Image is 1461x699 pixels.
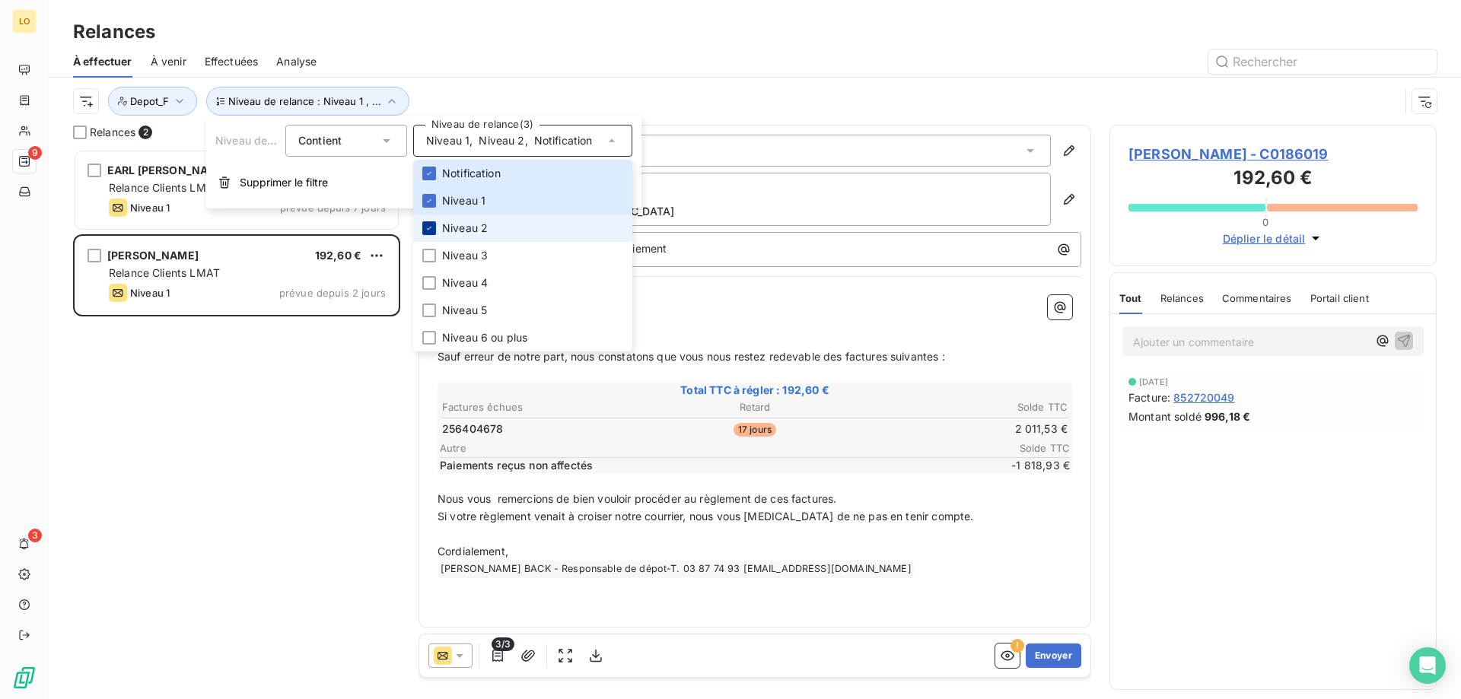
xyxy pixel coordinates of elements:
[440,383,1070,398] span: Total TTC à régler : 192,60 €
[12,666,37,690] img: Logo LeanPay
[438,350,945,363] span: Sauf erreur de notre part, nous constatons que vous nous restez redevable des factures suivantes :
[1222,292,1292,304] span: Commentaires
[1208,49,1437,74] input: Rechercher
[108,87,197,116] button: Depot_F
[107,249,199,262] span: [PERSON_NAME]
[495,181,1038,193] p: [PERSON_NAME]
[109,181,220,194] span: Relance Clients LMAT
[442,248,488,263] span: Niveau 3
[438,561,914,578] span: [PERSON_NAME] BACK - Responsable de dépot-T. 03 87 74 93 [EMAIL_ADDRESS][DOMAIN_NAME]
[228,95,381,107] span: Niveau de relance : Niveau 1 , ...
[442,330,527,345] span: Niveau 6 ou plus
[138,126,152,139] span: 2
[1173,389,1234,405] span: 852720049
[469,133,473,148] span: ,
[279,287,386,299] span: prévue depuis 2 jours
[109,266,220,279] span: Relance Clients LMAT
[130,95,169,107] span: Depot_F
[205,54,259,69] span: Effectuées
[440,458,976,473] span: Paiements reçus non affectés
[979,442,1070,454] span: Solde TTC
[438,510,973,523] span: Si votre règlement venait à croiser notre courrier, nous vous [MEDICAL_DATA] de ne pas en tenir c...
[1218,230,1329,247] button: Déplier le détail
[240,175,328,190] span: Supprimer le filtre
[438,492,836,505] span: Nous vous remercions de bien vouloir procéder au règlement de ces factures.
[479,133,524,148] span: Niveau 2
[1139,377,1168,386] span: [DATE]
[492,637,514,651] span: 3/3
[1119,292,1142,304] span: Tout
[442,421,503,437] span: 256404678
[534,133,593,148] span: Notification
[861,421,1068,437] td: 2 011,53 €
[442,166,501,181] span: Notification
[215,134,308,147] span: Niveau de relance
[1205,408,1250,424] span: 996,18 €
[979,458,1070,473] span: -1 818,93 €
[206,166,641,199] button: Supprimer le filtre
[651,399,858,415] th: Retard
[1128,164,1418,195] h3: 192,60 €
[1160,292,1204,304] span: Relances
[206,87,409,116] button: Niveau de relance : Niveau 1 , ...
[1262,216,1268,228] span: 0
[1310,292,1369,304] span: Portail client
[442,303,487,318] span: Niveau 5
[734,423,776,437] span: 17 jours
[1128,389,1170,405] span: Facture :
[130,202,170,214] span: Niveau 1
[107,164,229,176] span: EARL [PERSON_NAME]
[442,193,485,208] span: Niveau 1
[90,125,135,140] span: Relances
[495,193,1038,205] p: 20 DOMAINE DES LYS
[495,205,1038,218] p: 57420 ORNY , [GEOGRAPHIC_DATA]
[130,287,170,299] span: Niveau 1
[276,54,317,69] span: Analyse
[28,529,42,542] span: 3
[861,399,1068,415] th: Solde TTC
[525,133,528,148] span: ,
[151,54,186,69] span: À venir
[1128,408,1202,424] span: Montant soldé
[441,399,649,415] th: Factures échues
[440,442,979,454] span: Autre
[1026,643,1081,668] button: Envoyer
[73,18,155,46] h3: Relances
[1128,144,1418,164] span: [PERSON_NAME] - C0186019
[1409,647,1446,684] div: Open Intercom Messenger
[28,146,42,160] span: 9
[442,275,488,291] span: Niveau 4
[426,133,469,148] span: Niveau 1
[1223,230,1306,246] span: Déplier le détail
[442,221,488,236] span: Niveau 2
[73,54,132,69] span: À effectuer
[438,545,508,558] span: Cordialement,
[73,149,400,699] div: grid
[315,249,361,262] span: 192,60 €
[298,134,342,147] span: Contient
[12,9,37,33] div: LO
